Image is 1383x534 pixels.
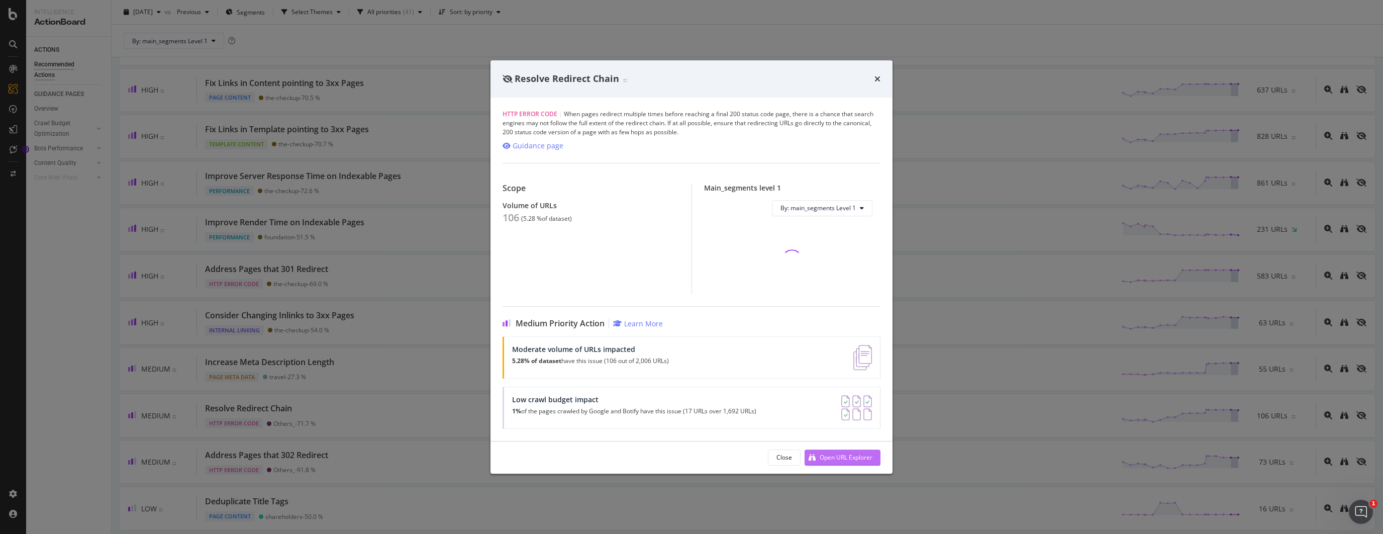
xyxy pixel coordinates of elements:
strong: 1% [512,407,521,415]
button: Open URL Explorer [805,450,880,466]
div: When pages redirect multiple times before reaching a final 200 status code page, there is a chanc... [503,110,880,137]
span: By: main_segments Level 1 [780,204,856,212]
button: Close [768,450,801,466]
iframe: Intercom live chat [1349,500,1373,524]
span: Resolve Redirect Chain [515,72,619,84]
p: of the pages crawled by Google and Botify have this issue (17 URLs over 1,692 URLs) [512,408,756,415]
span: | [559,110,562,118]
div: Volume of URLs [503,201,679,210]
div: Close [776,453,792,462]
span: Medium Priority Action [516,319,605,328]
div: Low crawl budget impact [512,395,756,404]
strong: 5.28% of dataset [512,357,561,365]
div: eye-slash [503,75,513,83]
a: Guidance page [503,141,563,151]
div: Learn More [624,319,663,328]
div: 106 [503,212,519,224]
div: Scope [503,184,679,193]
div: Main_segments level 1 [704,184,881,192]
a: Learn More [613,319,663,328]
div: modal [490,60,893,474]
button: By: main_segments Level 1 [772,200,872,216]
div: Guidance page [513,141,563,151]
span: 1 [1369,500,1377,508]
div: Open URL Explorer [820,453,872,462]
span: HTTP Error Code [503,110,557,118]
img: Equal [623,79,627,82]
div: times [874,72,880,85]
div: ( 5.28 % of dataset ) [521,215,572,222]
div: Moderate volume of URLs impacted [512,345,669,353]
img: e5DMFwAAAABJRU5ErkJggg== [853,345,872,370]
img: AY0oso9MOvYAAAAASUVORK5CYII= [841,395,872,420]
p: have this issue (106 out of 2,006 URLs) [512,358,669,365]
